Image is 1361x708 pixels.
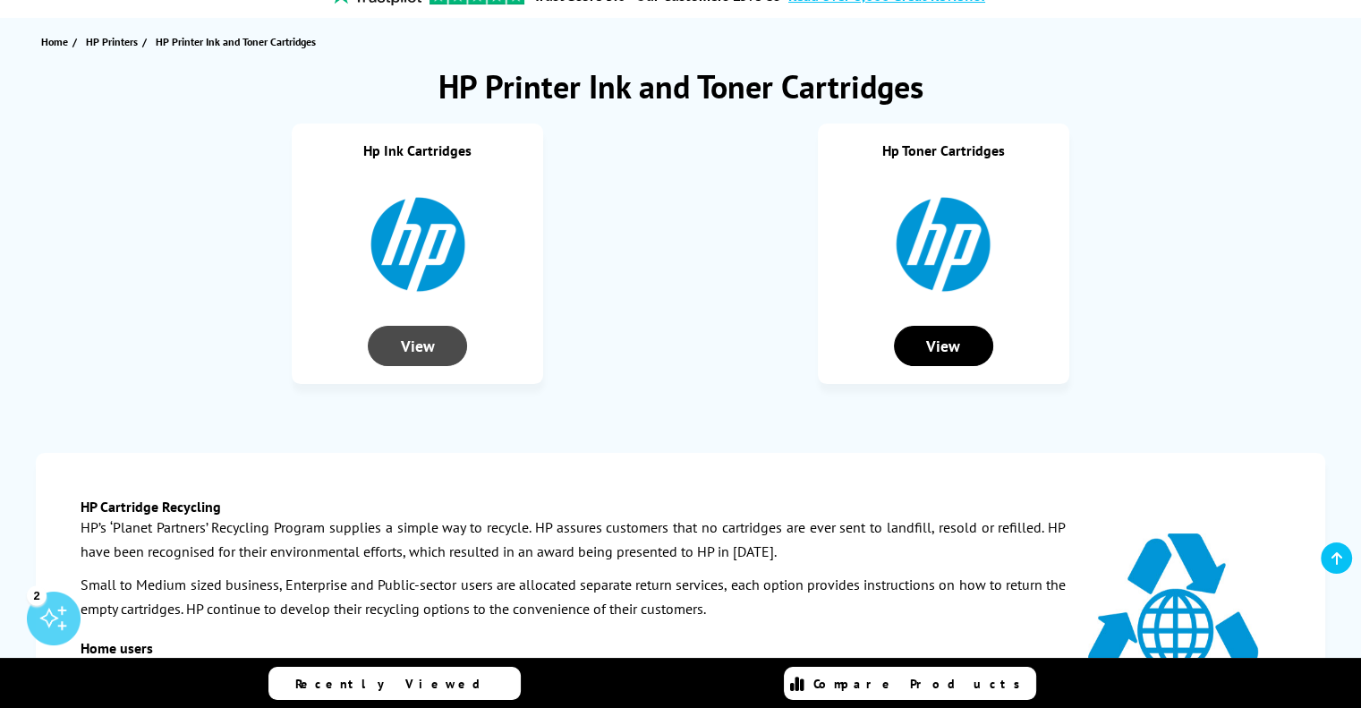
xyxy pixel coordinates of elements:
img: Hp Toner Cartridges [876,177,1010,311]
div: View [894,326,993,366]
a: Home [41,32,72,51]
a: HP Printers [86,32,142,51]
h1: HP Printer Ink and Toner Cartridges [18,65,1343,107]
p: HP’s ‘Planet Partners’ Recycling Program supplies a simple way to recycle. HP assures customers t... [81,516,1280,564]
a: Hp Ink Cartridges [363,141,472,159]
span: Recently Viewed [295,676,498,692]
a: View [894,337,993,355]
span: Compare Products [813,676,1030,692]
img: Hp Ink Cartridges [351,177,485,311]
div: 2 [27,585,47,605]
a: Hp Toner Cartridges [882,141,1005,159]
a: Recently Viewed [268,667,521,700]
span: HP Printers [86,32,138,51]
h3: Home users [81,639,1280,657]
span: HP Printer Ink and Toner Cartridges [156,35,316,48]
div: View [368,326,467,366]
a: Compare Products [784,667,1036,700]
h3: HP Cartridge Recycling [81,498,1280,516]
a: View [368,337,467,355]
p: Small to Medium sized business, Enterprise and Public-sector users are allocated separate return ... [81,573,1280,621]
